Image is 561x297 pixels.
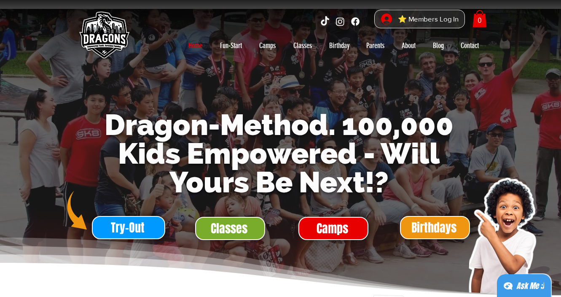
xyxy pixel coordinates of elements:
p: About [397,39,420,52]
a: Blog [424,39,452,52]
button: ⭐ Members Log In [375,10,464,28]
a: Classes [195,217,265,240]
p: Fun-Start [216,39,246,52]
nav: Site [180,39,488,52]
a: Contact [452,39,488,52]
span: Birthdays [411,219,456,236]
p: Contact [456,39,483,52]
a: Classes [285,39,321,52]
p: Blog [429,39,448,52]
text: 0 [478,16,481,24]
p: Classes [289,39,316,52]
a: Parents [358,39,393,52]
a: Camps [251,39,285,52]
span: Try-Out [111,219,145,236]
p: Parents [362,39,389,52]
a: Fun-Start [211,39,251,52]
ul: Social Bar [319,16,361,27]
a: Cart with 0 items [472,10,487,27]
div: Ask Me ;) [516,280,544,292]
span: Camps [317,220,348,237]
a: Birthday [321,39,358,52]
a: Birthdays [400,216,470,239]
p: Home [184,39,207,52]
span: Dragon-Method. 100,000 Kids Empowered - Will Yours Be Next!? [105,108,454,199]
span: Classes [211,220,247,237]
a: Try-Out [92,216,165,239]
a: About [393,39,424,52]
a: Home [180,39,211,52]
img: Skate Dragons logo with the slogan 'Empowering Youth, Enriching Families' in Singapore. [74,6,133,65]
p: Birthday [325,39,354,52]
p: Camps [255,39,280,52]
span: ⭐ Members Log In [395,13,462,26]
a: Camps [298,217,368,240]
